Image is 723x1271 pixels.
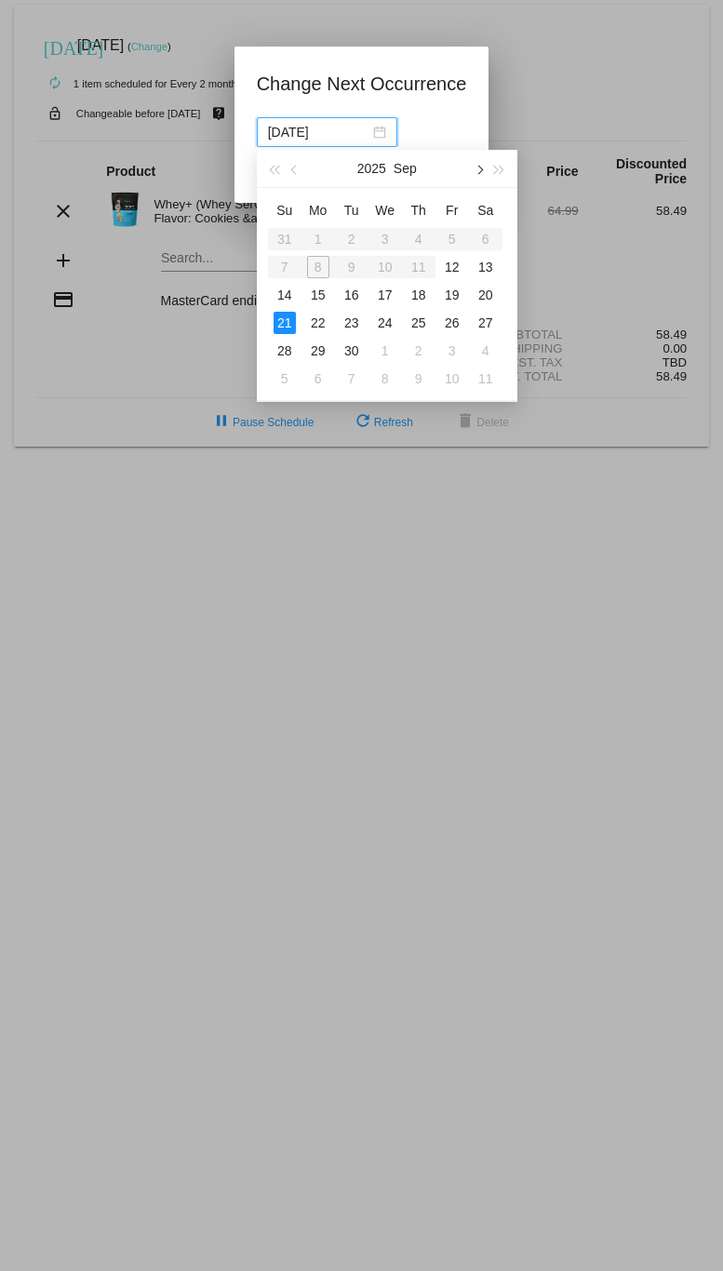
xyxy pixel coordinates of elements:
div: 5 [274,368,296,390]
td: 9/28/2025 [268,337,301,365]
div: 12 [441,256,463,278]
th: Sun [268,195,301,225]
td: 10/4/2025 [469,337,502,365]
div: 2 [408,340,430,362]
td: 10/6/2025 [301,365,335,393]
td: 10/3/2025 [435,337,469,365]
td: 10/8/2025 [368,365,402,393]
td: 9/18/2025 [402,281,435,309]
div: 3 [441,340,463,362]
div: 30 [341,340,363,362]
td: 10/11/2025 [469,365,502,393]
div: 13 [475,256,497,278]
td: 10/5/2025 [268,365,301,393]
div: 18 [408,284,430,306]
div: 27 [475,312,497,334]
div: 21 [274,312,296,334]
div: 26 [441,312,463,334]
td: 9/29/2025 [301,337,335,365]
div: 19 [441,284,463,306]
td: 9/16/2025 [335,281,368,309]
div: 10 [441,368,463,390]
td: 9/25/2025 [402,309,435,337]
div: 16 [341,284,363,306]
div: 6 [307,368,329,390]
td: 9/13/2025 [469,253,502,281]
h1: Change Next Occurrence [257,69,467,99]
div: 22 [307,312,329,334]
div: 4 [475,340,497,362]
td: 9/26/2025 [435,309,469,337]
td: 10/2/2025 [402,337,435,365]
td: 9/20/2025 [469,281,502,309]
td: 9/23/2025 [335,309,368,337]
td: 10/9/2025 [402,365,435,393]
td: 9/22/2025 [301,309,335,337]
button: 2025 [357,150,386,187]
td: 9/30/2025 [335,337,368,365]
td: 10/10/2025 [435,365,469,393]
th: Mon [301,195,335,225]
div: 25 [408,312,430,334]
button: Previous month (PageUp) [285,150,305,187]
td: 10/7/2025 [335,365,368,393]
th: Fri [435,195,469,225]
th: Tue [335,195,368,225]
input: Select date [268,122,369,142]
td: 9/27/2025 [469,309,502,337]
button: Next month (PageDown) [468,150,489,187]
div: 17 [374,284,396,306]
button: Next year (Control + right) [489,150,509,187]
div: 28 [274,340,296,362]
th: Thu [402,195,435,225]
td: 10/1/2025 [368,337,402,365]
td: 9/24/2025 [368,309,402,337]
button: Sep [394,150,417,187]
button: Last year (Control + left) [264,150,285,187]
div: 20 [475,284,497,306]
td: 9/15/2025 [301,281,335,309]
td: 9/19/2025 [435,281,469,309]
div: 23 [341,312,363,334]
div: 11 [475,368,497,390]
td: 9/12/2025 [435,253,469,281]
td: 9/14/2025 [268,281,301,309]
th: Sat [469,195,502,225]
th: Wed [368,195,402,225]
div: 8 [374,368,396,390]
div: 7 [341,368,363,390]
div: 29 [307,340,329,362]
td: 9/21/2025 [268,309,301,337]
div: 24 [374,312,396,334]
div: 14 [274,284,296,306]
div: 15 [307,284,329,306]
div: 1 [374,340,396,362]
div: 9 [408,368,430,390]
td: 9/17/2025 [368,281,402,309]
